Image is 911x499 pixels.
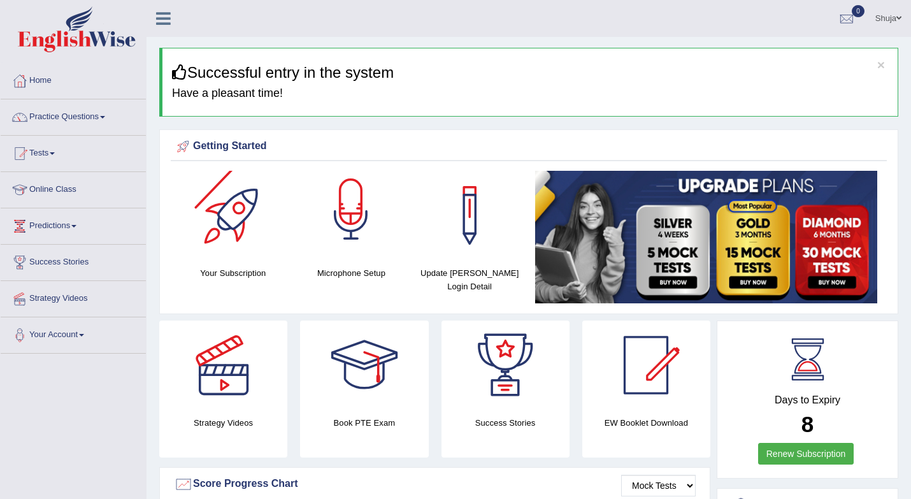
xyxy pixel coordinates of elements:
h4: Your Subscription [180,266,286,280]
div: Getting Started [174,137,884,156]
img: small5.jpg [535,171,877,303]
a: Renew Subscription [758,443,854,465]
a: Home [1,63,146,95]
div: Score Progress Chart [174,475,696,494]
h4: Success Stories [441,416,570,430]
h3: Successful entry in the system [172,64,888,81]
h4: Have a pleasant time! [172,87,888,100]
b: 8 [801,412,814,437]
h4: Strategy Videos [159,416,287,430]
span: 0 [852,5,864,17]
button: × [877,58,885,71]
h4: Update [PERSON_NAME] Login Detail [417,266,522,293]
a: Online Class [1,172,146,204]
a: Your Account [1,317,146,349]
h4: Microphone Setup [299,266,405,280]
a: Predictions [1,208,146,240]
a: Strategy Videos [1,281,146,313]
a: Tests [1,136,146,168]
h4: Days to Expiry [731,394,884,406]
h4: EW Booklet Download [582,416,710,430]
h4: Book PTE Exam [300,416,428,430]
a: Practice Questions [1,99,146,131]
a: Success Stories [1,245,146,277]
